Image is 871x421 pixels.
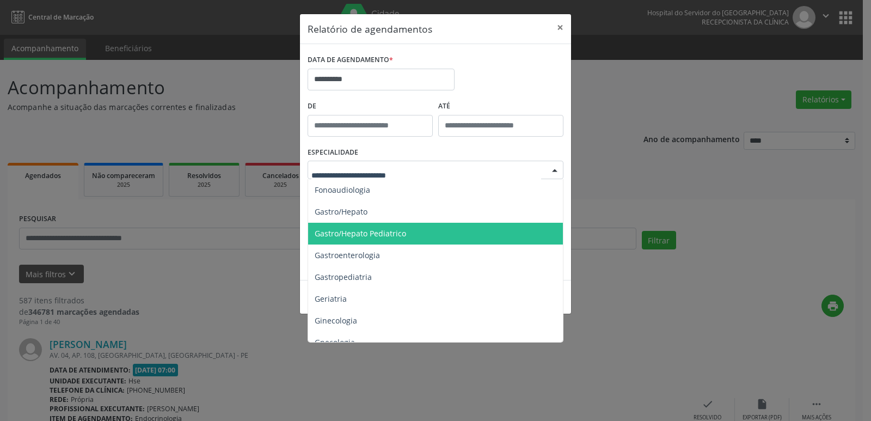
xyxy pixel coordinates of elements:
span: Gnecologia [315,337,355,347]
span: Gastroenterologia [315,250,380,260]
button: Close [549,14,571,41]
span: Fonoaudiologia [315,185,370,195]
label: ESPECIALIDADE [308,144,358,161]
span: Gastro/Hepato [315,206,367,217]
span: Ginecologia [315,315,357,326]
label: De [308,98,433,115]
label: DATA DE AGENDAMENTO [308,52,393,69]
span: Gastropediatria [315,272,372,282]
span: Gastro/Hepato Pediatrico [315,228,406,239]
label: ATÉ [438,98,563,115]
h5: Relatório de agendamentos [308,22,432,36]
span: Geriatria [315,294,347,304]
